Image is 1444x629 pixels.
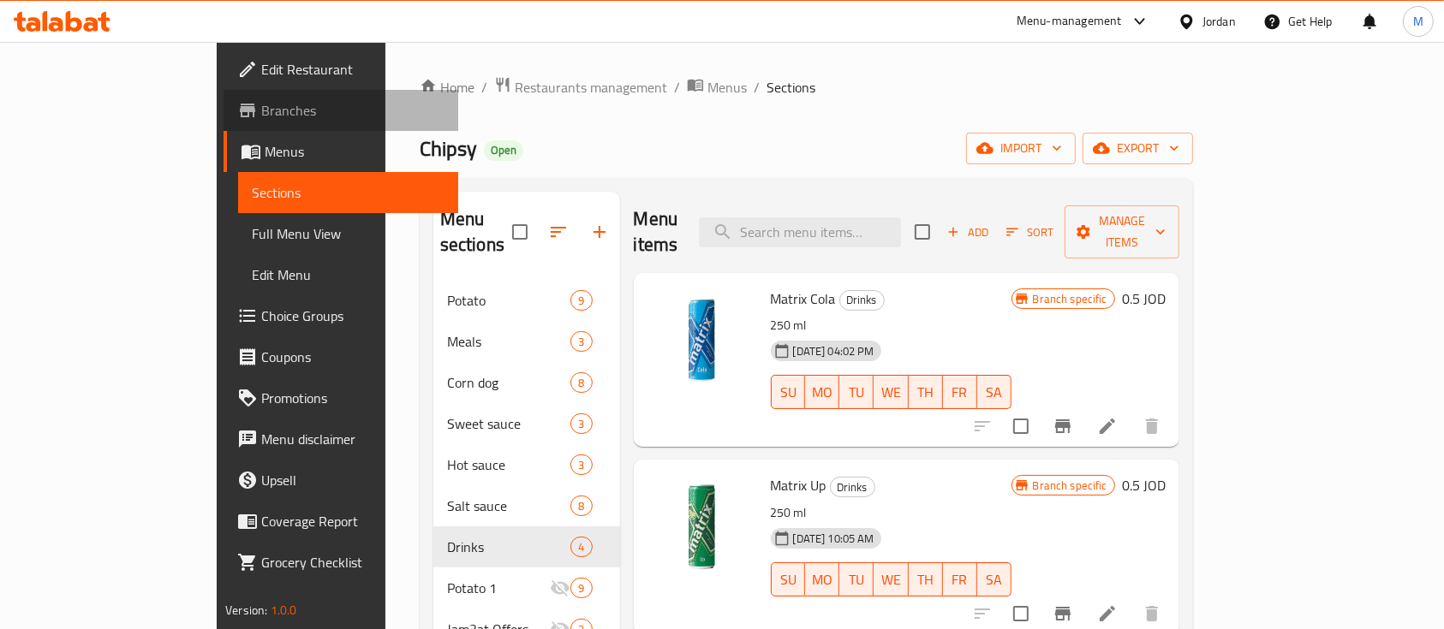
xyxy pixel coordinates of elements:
span: Chipsy [420,129,477,168]
div: Hot sauce3 [433,444,620,485]
span: SU [779,380,799,405]
span: M [1413,12,1423,31]
span: 9 [571,293,591,309]
span: MO [812,380,832,405]
a: Edit menu item [1097,416,1118,436]
span: SA [984,380,1005,405]
div: Drinks4 [433,526,620,567]
span: Sort sections [538,211,579,252]
a: Coupons [224,336,458,377]
h2: Menu items [634,206,678,258]
div: Potato 1 [447,578,551,598]
span: Full Menu View [252,223,445,244]
a: Promotions [224,377,458,418]
button: Branch-specific-item [1042,406,1083,447]
span: Menus [265,141,445,162]
div: Meals3 [433,321,620,362]
span: Branch specific [1026,478,1114,494]
span: Upsell [261,470,445,490]
li: / [481,77,487,98]
h6: 0.5 JOD [1122,473,1166,497]
a: Edit menu item [1097,603,1118,624]
span: Sort items [995,219,1065,246]
span: Version: [225,599,267,621]
span: [DATE] 04:02 PM [786,343,881,359]
p: 250 ml [771,502,1011,524]
div: items [570,290,592,311]
span: FR [950,567,970,592]
li: / [754,77,760,98]
button: MO [805,375,839,409]
a: Menu disclaimer [224,418,458,460]
span: SU [779,567,799,592]
a: Upsell [224,460,458,501]
span: Corn dog [447,372,571,393]
span: Select section [904,214,940,250]
span: Hot sauce [447,454,571,475]
div: items [570,495,592,516]
span: Drinks [447,537,571,557]
span: 4 [571,539,591,555]
span: Drinks [840,290,884,310]
span: 8 [571,375,591,391]
button: SU [771,562,806,596]
span: Potato [447,290,571,311]
div: Corn dog8 [433,362,620,403]
nav: breadcrumb [420,76,1193,98]
button: MO [805,562,839,596]
button: FR [943,375,977,409]
a: Sections [238,172,458,213]
button: export [1083,133,1193,164]
span: Salt sauce [447,495,571,516]
button: Sort [1002,219,1058,246]
span: 9 [571,580,591,596]
span: Meals [447,331,571,352]
div: Open [484,140,523,161]
span: Branch specific [1026,291,1114,307]
span: 3 [571,334,591,350]
span: 8 [571,498,591,514]
button: FR [943,562,977,596]
span: TU [846,567,867,592]
span: Open [484,143,523,157]
span: 1.0.0 [271,599,297,621]
span: Select to update [1003,408,1039,444]
div: Drinks [830,477,875,497]
span: Coupons [261,347,445,367]
input: search [699,217,901,247]
span: Sweet sauce [447,413,571,434]
div: Potato9 [433,280,620,321]
button: delete [1131,406,1173,447]
a: Restaurants management [494,76,667,98]
a: Edit Menu [238,254,458,295]
h6: 0.5 JOD [1122,287,1166,311]
span: Branches [261,100,445,121]
div: Sweet sauce3 [433,403,620,444]
div: Drinks [839,290,885,311]
span: SA [984,567,1005,592]
button: TH [909,375,943,409]
button: WE [874,562,908,596]
div: items [570,331,592,352]
a: Branches [224,90,458,131]
span: FR [950,380,970,405]
span: Choice Groups [261,306,445,326]
span: Sections [252,182,445,203]
span: Drinks [831,478,874,497]
span: Add item [940,219,995,246]
span: WE [880,567,901,592]
a: Choice Groups [224,295,458,336]
span: Edit Restaurant [261,59,445,80]
span: TH [916,380,936,405]
a: Full Menu View [238,213,458,254]
span: Manage items [1078,211,1166,253]
span: Sections [767,77,815,98]
button: Add [940,219,995,246]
